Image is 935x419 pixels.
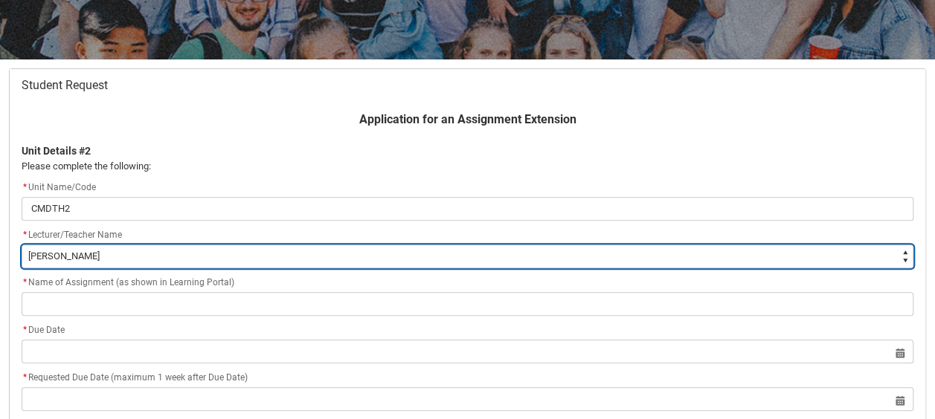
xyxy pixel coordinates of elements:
abbr: required [23,230,27,240]
abbr: required [23,325,27,335]
span: Student Request [22,78,108,93]
b: Application for an Assignment Extension [359,112,576,126]
span: Unit Name/Code [22,182,96,192]
span: Lecturer/Teacher Name [28,230,122,240]
p: Please complete the following: [22,159,913,174]
abbr: required [23,277,27,288]
abbr: required [23,182,27,192]
span: Requested Due Date (maximum 1 week after Due Date) [22,372,248,383]
b: Unit Details #2 [22,145,91,157]
span: Due Date [22,325,65,335]
span: Name of Assignment (as shown in Learning Portal) [22,277,234,288]
abbr: required [23,372,27,383]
